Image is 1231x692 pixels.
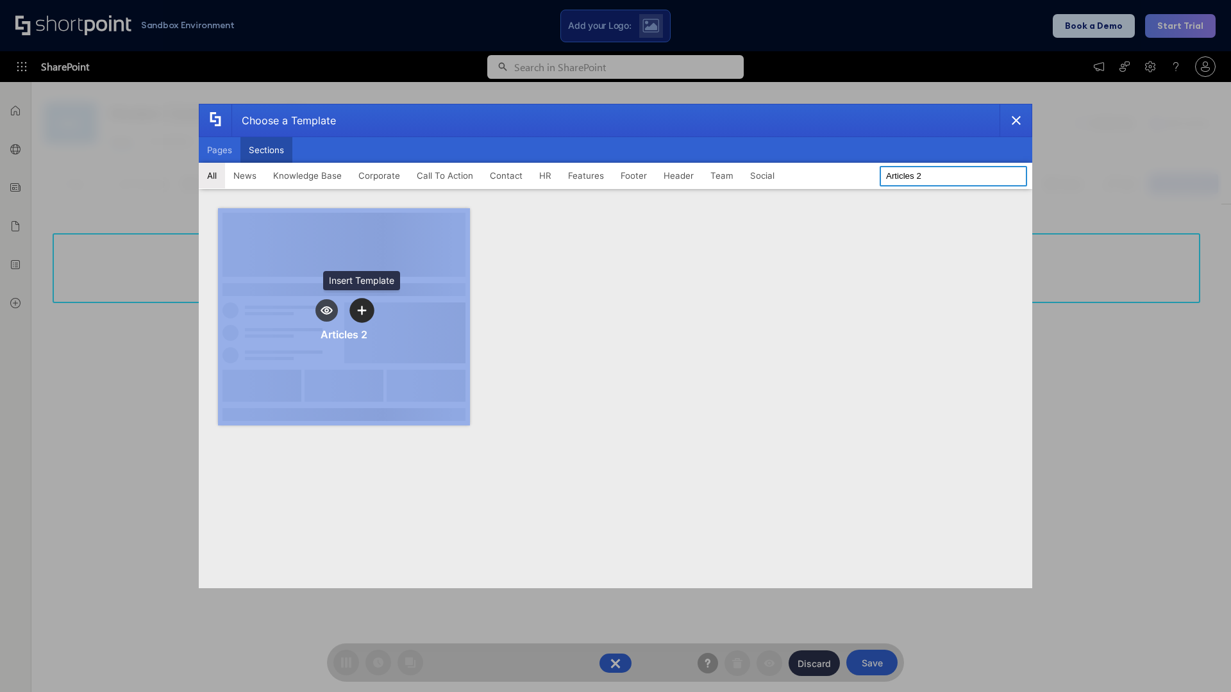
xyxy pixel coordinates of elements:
button: Footer [612,163,655,188]
button: Pages [199,137,240,163]
button: Header [655,163,702,188]
div: template selector [199,104,1032,588]
div: Choose a Template [231,104,336,136]
button: Features [560,163,612,188]
button: News [225,163,265,188]
button: Call To Action [408,163,482,188]
input: Search [880,166,1027,186]
button: Sections [240,137,292,163]
button: Knowledge Base [265,163,350,188]
iframe: Chat Widget [1167,630,1231,692]
button: Contact [482,163,531,188]
button: HR [531,163,560,188]
div: Articles 2 [321,328,367,341]
button: Team [702,163,742,188]
button: All [199,163,225,188]
button: Social [742,163,783,188]
button: Corporate [350,163,408,188]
